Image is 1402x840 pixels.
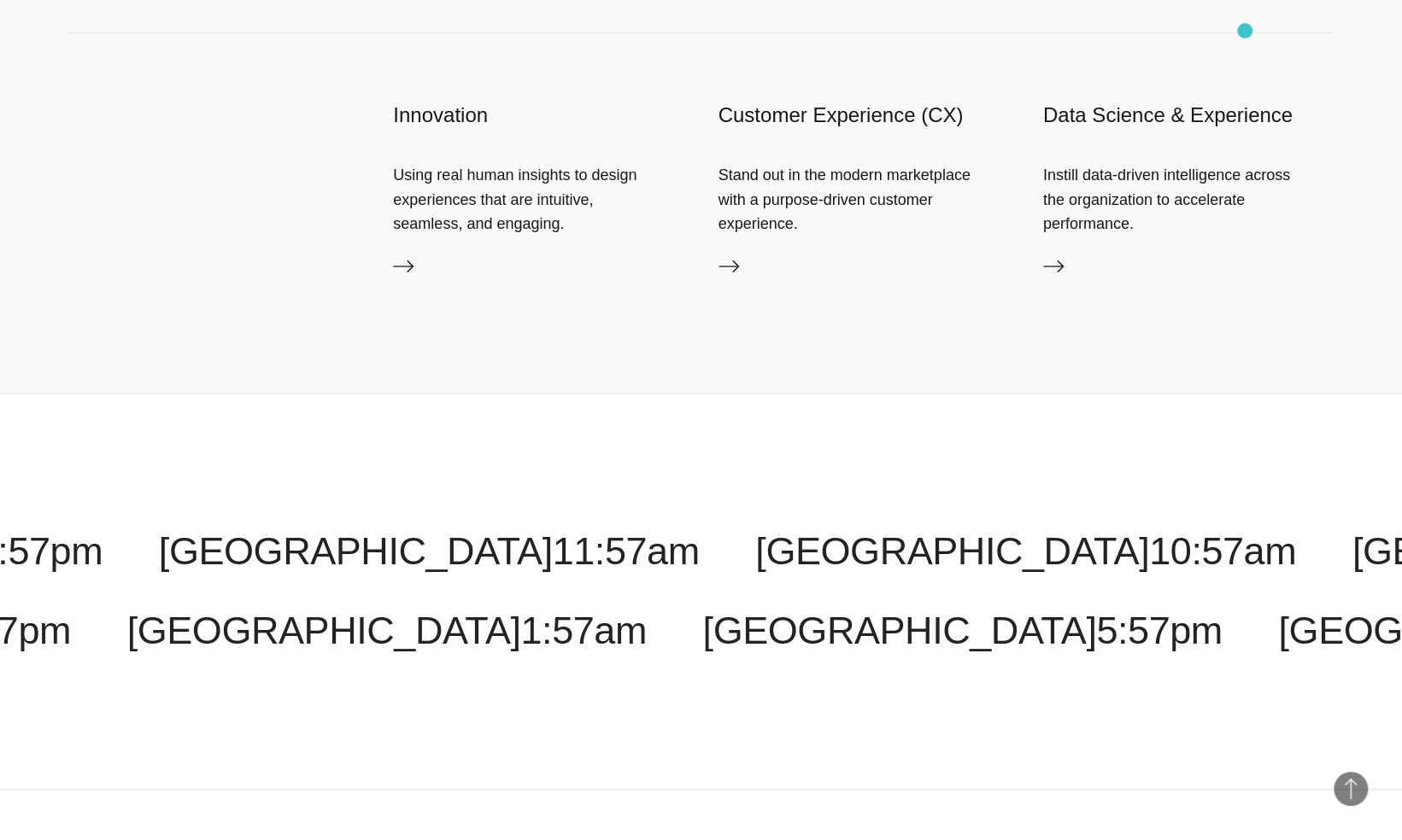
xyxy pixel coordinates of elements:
span: 5:57pm [1096,609,1222,652]
span: 11:57am [553,529,700,573]
a: [GEOGRAPHIC_DATA]5:57pm [702,609,1222,652]
a: [GEOGRAPHIC_DATA]10:57am [755,529,1296,573]
h3: Innovation [393,102,683,129]
button: Back to Top [1334,772,1368,806]
span: 1:57am [520,609,646,652]
a: [GEOGRAPHIC_DATA]1:57am [127,609,647,652]
div: Instill data-driven intelligence across the organization to accelerate performance. [1043,163,1334,236]
h3: Customer Experience (CX) [719,102,1009,129]
div: Stand out in the modern marketplace with a purpose-driven customer experience. [719,163,1009,236]
h3: Data Science & Experience [1043,102,1334,129]
span: 10:57am [1149,529,1296,573]
div: Using real human insights to design experiences that are intuitive, seamless, and engaging. [393,163,683,236]
a: [GEOGRAPHIC_DATA]11:57am [159,529,700,573]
